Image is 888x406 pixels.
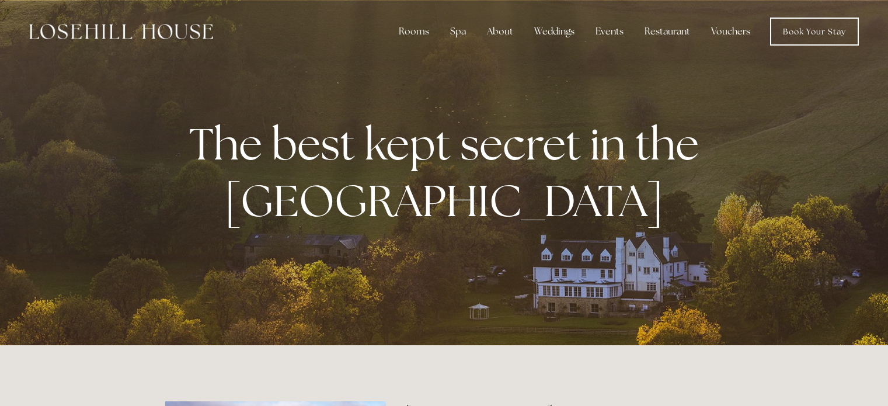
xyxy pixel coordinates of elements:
[635,20,699,43] div: Restaurant
[29,24,213,39] img: Losehill House
[586,20,633,43] div: Events
[525,20,584,43] div: Weddings
[478,20,523,43] div: About
[770,18,859,46] a: Book Your Stay
[441,20,475,43] div: Spa
[389,20,438,43] div: Rooms
[189,115,708,230] strong: The best kept secret in the [GEOGRAPHIC_DATA]
[702,20,760,43] a: Vouchers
